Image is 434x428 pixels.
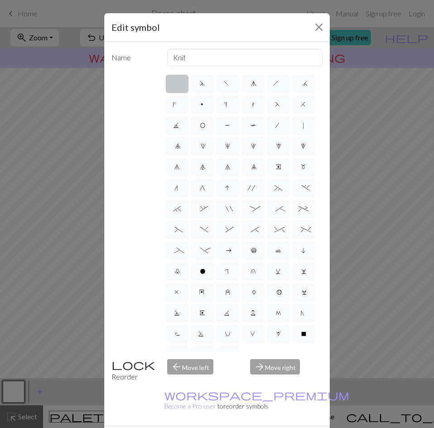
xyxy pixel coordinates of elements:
span: & [226,226,230,235]
span: 1 [200,143,204,152]
span: g [251,80,255,89]
span: r [225,268,231,277]
span: - [200,247,204,256]
span: C [302,289,306,298]
span: J [174,122,181,131]
span: f [224,80,231,89]
div: Reorder [106,359,162,382]
span: s [224,101,231,110]
span: e [276,164,281,173]
span: h [273,80,284,89]
span: workspace_premium [164,389,349,401]
span: I [225,185,231,194]
span: N [301,310,307,319]
span: a [225,247,231,256]
span: L [251,310,256,319]
span: u [251,268,256,277]
label: Name [106,49,162,66]
span: t [251,101,256,110]
span: n [174,185,180,194]
span: ) [200,226,204,235]
span: Y [174,351,180,360]
span: M [275,310,282,319]
span: F [275,101,282,110]
span: : [250,205,256,214]
span: B [276,289,281,298]
span: < [200,351,205,360]
span: k [172,101,182,110]
h5: Edit symbol [111,20,160,34]
span: 2 [225,143,231,152]
span: z [225,289,231,298]
span: " [226,205,230,214]
span: ( [175,226,179,235]
span: w [301,268,307,277]
span: K [224,310,231,319]
span: 4 [276,143,281,152]
span: 6 [174,164,180,173]
span: P [225,122,231,131]
span: 5 [300,143,308,152]
span: 0 [175,143,179,152]
span: , [200,205,204,214]
span: x [174,289,180,298]
span: d [200,80,205,89]
span: 7 [200,164,205,173]
span: O [200,122,205,131]
span: ' [248,185,259,194]
span: T [251,122,256,131]
span: S [198,331,206,340]
span: ~ [275,185,283,194]
span: R [174,331,180,340]
small: to reorder symbols [164,391,349,410]
button: Close [312,20,326,34]
span: A [251,289,255,298]
span: G [200,185,205,194]
span: X [301,331,307,340]
span: ` [173,205,181,214]
span: E [200,310,205,319]
span: | [302,122,306,131]
span: j [302,80,306,89]
span: b [251,247,256,256]
span: D [174,310,179,319]
span: ^ [275,226,282,235]
span: H [300,101,308,110]
span: . [302,185,306,194]
span: > [225,351,231,360]
span: V [250,331,256,340]
span: W [276,331,281,340]
span: 9 [251,164,256,173]
span: o [200,268,205,277]
span: % [301,226,307,235]
span: i [301,247,307,256]
span: y [199,289,206,298]
span: / [275,122,282,131]
span: _ [174,247,180,256]
span: ; [275,205,281,214]
span: v [275,268,282,277]
span: U [225,331,231,340]
span: 3 [251,143,256,152]
span: m [301,164,307,173]
a: Become a Pro user [164,391,349,410]
span: 8 [225,164,231,173]
span: c [275,247,282,256]
span: p [200,101,205,110]
span: l [175,268,179,277]
span: + [299,205,309,214]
